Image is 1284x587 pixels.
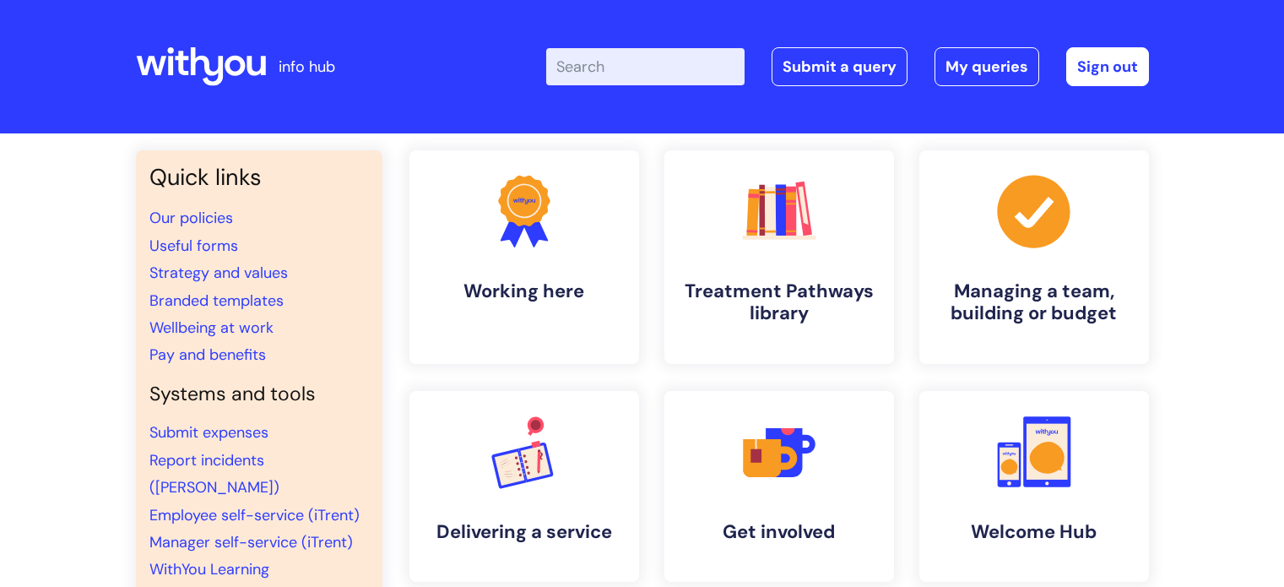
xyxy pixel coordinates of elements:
a: Branded templates [149,291,284,311]
h4: Delivering a service [423,521,626,543]
a: Wellbeing at work [149,318,274,338]
a: Delivering a service [409,391,639,582]
h4: Managing a team, building or budget [933,280,1135,325]
a: Strategy and values [149,263,288,283]
a: Submit a query [772,47,907,86]
h4: Working here [423,280,626,302]
div: | - [546,47,1149,86]
a: Working here [409,150,639,364]
a: Employee self-service (iTrent) [149,505,360,525]
h4: Treatment Pathways library [678,280,880,325]
a: Manager self-service (iTrent) [149,532,353,552]
p: info hub [279,53,335,80]
a: Sign out [1066,47,1149,86]
h4: Welcome Hub [933,521,1135,543]
a: Treatment Pathways library [664,150,894,364]
a: My queries [935,47,1039,86]
h4: Get involved [678,521,880,543]
a: Submit expenses [149,422,268,443]
a: Our policies [149,208,233,228]
h3: Quick links [149,164,369,191]
a: Useful forms [149,236,238,256]
a: Get involved [664,391,894,582]
h4: Systems and tools [149,383,369,406]
input: Search [546,48,745,85]
a: WithYou Learning [149,559,269,579]
a: Managing a team, building or budget [919,150,1149,364]
a: Pay and benefits [149,345,266,365]
a: Report incidents ([PERSON_NAME]) [149,450,279,497]
a: Welcome Hub [919,391,1149,582]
